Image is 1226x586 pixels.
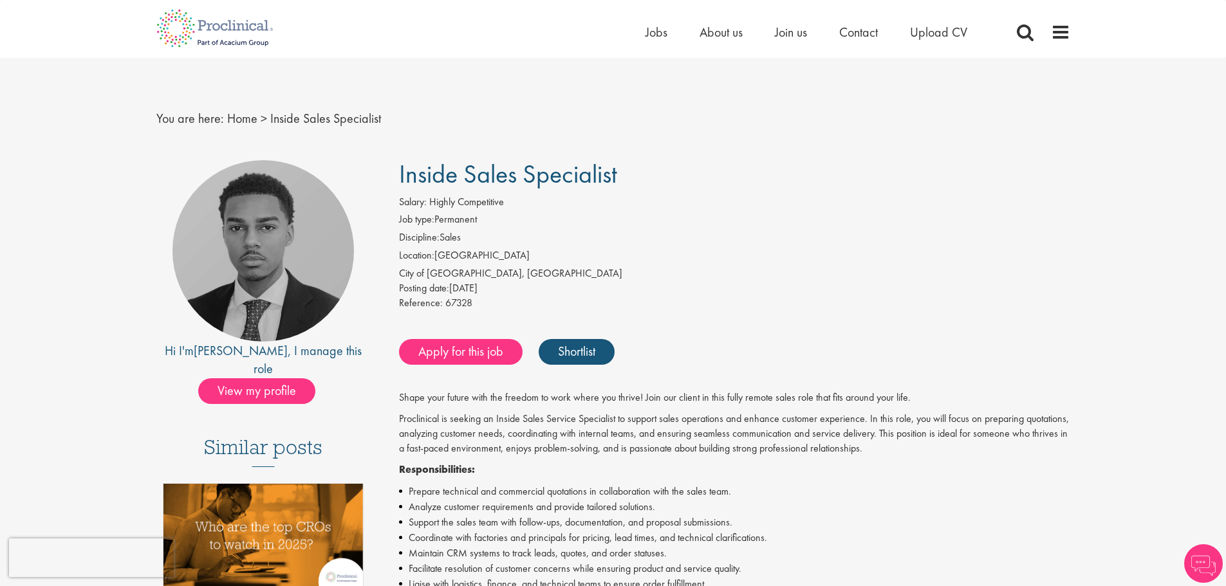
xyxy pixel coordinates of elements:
[399,248,1070,266] li: [GEOGRAPHIC_DATA]
[399,296,443,311] label: Reference:
[194,342,288,359] a: [PERSON_NAME]
[399,545,1070,561] li: Maintain CRM systems to track leads, quotes, and order statuses.
[270,110,381,127] span: Inside Sales Specialist
[198,378,315,404] span: View my profile
[700,24,743,41] a: About us
[156,342,371,378] div: Hi I'm , I manage this role
[839,24,878,41] a: Contact
[156,110,224,127] span: You are here:
[910,24,967,41] a: Upload CV
[399,412,1070,456] p: Proclinical is seeking an Inside Sales Service Specialist to support sales operations and enhance...
[399,281,449,295] span: Posting date:
[445,296,472,309] span: 67328
[399,248,434,263] label: Location:
[399,561,1070,576] li: Facilitate resolution of customer concerns while ensuring product and service quality.
[261,110,267,127] span: >
[429,195,504,208] span: Highly Competitive
[399,230,1070,248] li: Sales
[399,158,617,190] span: Inside Sales Specialist
[172,160,354,342] img: imeage of recruiter Carl Gbolade
[399,484,1070,499] li: Prepare technical and commercial quotations in collaboration with the sales team.
[399,266,1070,281] div: City of [GEOGRAPHIC_DATA], [GEOGRAPHIC_DATA]
[1184,544,1223,583] img: Chatbot
[9,538,174,577] iframe: reCAPTCHA
[399,390,1070,405] p: Shape your future with the freedom to work where you thrive! Join our client in this fully remote...
[399,195,427,210] label: Salary:
[775,24,807,41] a: Join us
[399,212,434,227] label: Job type:
[399,212,1070,230] li: Permanent
[646,24,667,41] a: Jobs
[539,339,615,365] a: Shortlist
[399,530,1070,545] li: Coordinate with factories and principals for pricing, lead times, and technical clarifications.
[399,339,523,365] a: Apply for this job
[399,281,1070,296] div: [DATE]
[227,110,257,127] a: breadcrumb link
[198,381,328,398] a: View my profile
[399,499,1070,515] li: Analyze customer requirements and provide tailored solutions.
[204,436,322,467] h3: Similar posts
[399,515,1070,530] li: Support the sales team with follow-ups, documentation, and proposal submissions.
[399,462,475,476] strong: Responsibilities:
[399,230,440,245] label: Discipline:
